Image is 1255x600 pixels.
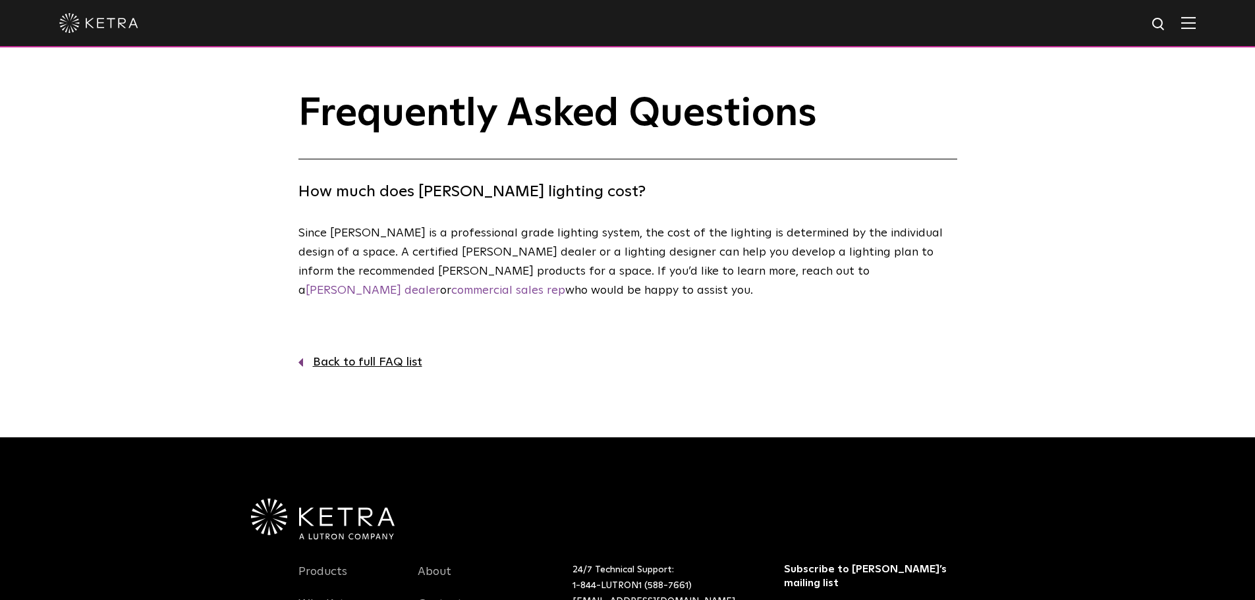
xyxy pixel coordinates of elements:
[251,499,395,539] img: Ketra-aLutronCo_White_RGB
[451,285,565,296] a: commercial sales rep
[298,224,951,300] p: Since [PERSON_NAME] is a professional grade lighting system, the cost of the lighting is determin...
[298,353,957,372] a: Back to full FAQ list
[784,562,953,590] h3: Subscribe to [PERSON_NAME]’s mailing list
[1181,16,1196,29] img: Hamburger%20Nav.svg
[298,92,957,159] h1: Frequently Asked Questions
[572,581,692,590] a: 1-844-LUTRON1 (588-7661)
[298,564,347,595] a: Products
[59,13,138,33] img: ketra-logo-2019-white
[418,564,451,595] a: About
[306,285,440,296] a: [PERSON_NAME] dealer
[1151,16,1167,33] img: search icon
[298,179,957,204] h4: How much does [PERSON_NAME] lighting cost?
